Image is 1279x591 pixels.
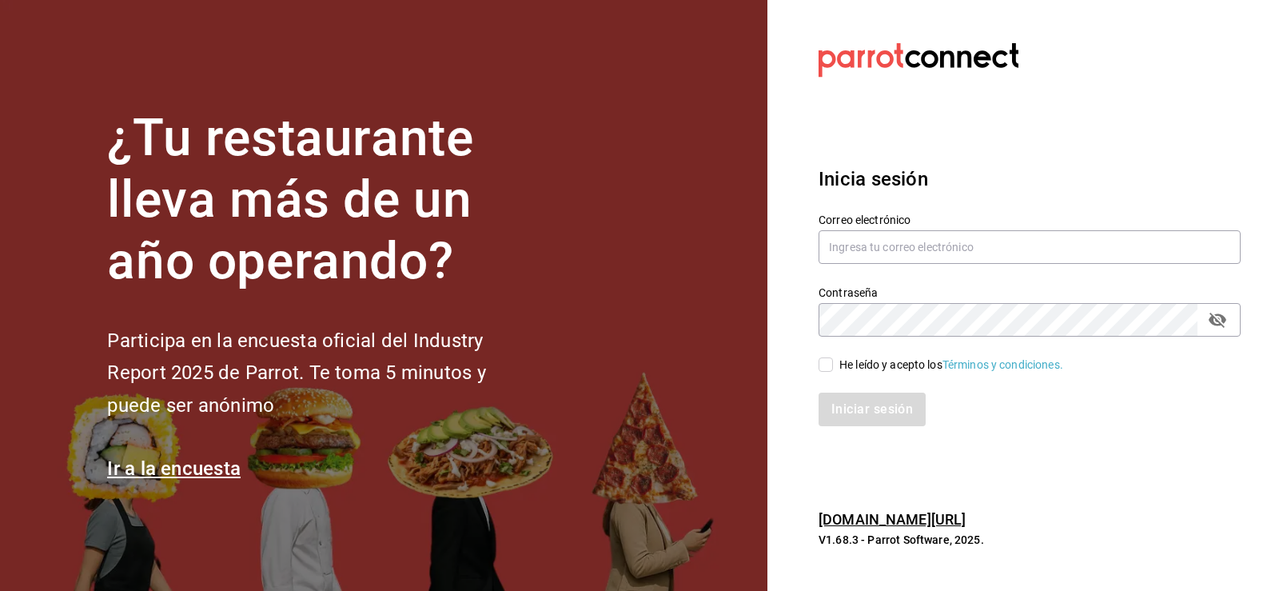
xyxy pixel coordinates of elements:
[819,532,1241,548] p: V1.68.3 - Parrot Software, 2025.
[819,511,966,528] a: [DOMAIN_NAME][URL]
[819,230,1241,264] input: Ingresa tu correo electrónico
[839,357,1063,373] div: He leído y acepto los
[942,358,1063,371] a: Términos y condiciones.
[819,287,1241,298] label: Contraseña
[819,214,1241,226] label: Correo electrónico
[107,108,539,292] h1: ¿Tu restaurante lleva más de un año operando?
[1204,306,1231,333] button: passwordField
[107,325,539,422] h2: Participa en la encuesta oficial del Industry Report 2025 de Parrot. Te toma 5 minutos y puede se...
[107,457,241,480] a: Ir a la encuesta
[819,165,1241,194] h3: Inicia sesión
